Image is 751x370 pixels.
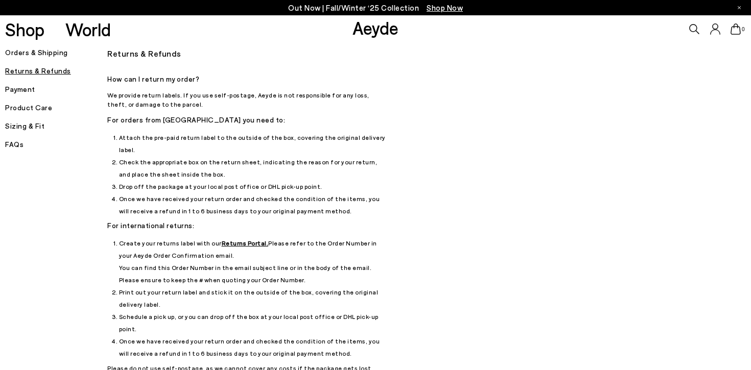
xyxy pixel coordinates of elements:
p: Out Now | Fall/Winter ‘25 Collection [288,2,463,14]
li: Once we have received your return order and checked the condition of the items, you will receive ... [119,192,389,217]
li: Schedule a pick up, or you can drop off the box at your local post office or DHL pick-up point. [119,310,389,335]
a: World [65,20,111,38]
h5: Payment [5,82,107,96]
li: Once we have received your return order and checked the condition of the items, you will receive ... [119,335,389,359]
h5: Product Care [5,101,107,115]
li: Attach the pre-paid return label to the outside of the box, covering the original delivery label. [119,131,389,156]
span: Navigate to /collections/new-in [427,3,463,12]
h5: Returns & Refunds [5,64,107,78]
h5: For orders from [GEOGRAPHIC_DATA] you need to: [107,113,388,127]
h3: Returns & Refunds [107,45,654,62]
a: 0 [731,23,741,35]
h5: FAQs [5,137,107,152]
span: 0 [741,27,746,32]
h5: Orders & Shipping [5,45,107,60]
h5: Sizing & Fit [5,119,107,133]
li: Check the appropriate box on the return sheet, indicating the reason for your return, and place t... [119,156,389,180]
p: We provide return labels. If you use self-postage, Aeyde is not responsible for any loss, theft, ... [107,90,388,109]
li: Create your returns label with our Please refer to the Order Number in your Aeyde Order Confirmat... [119,237,389,286]
li: Print out your return label and stick it on the outside of the box, covering the original deliver... [119,286,389,310]
h5: For international returns: [107,218,388,233]
a: Returns Portal. [222,239,269,246]
a: Shop [5,20,44,38]
li: Drop off the package at your local post office or DHL pick-up point. [119,180,389,192]
h5: How can I return my order? [107,72,388,86]
a: Aeyde [353,17,398,38]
